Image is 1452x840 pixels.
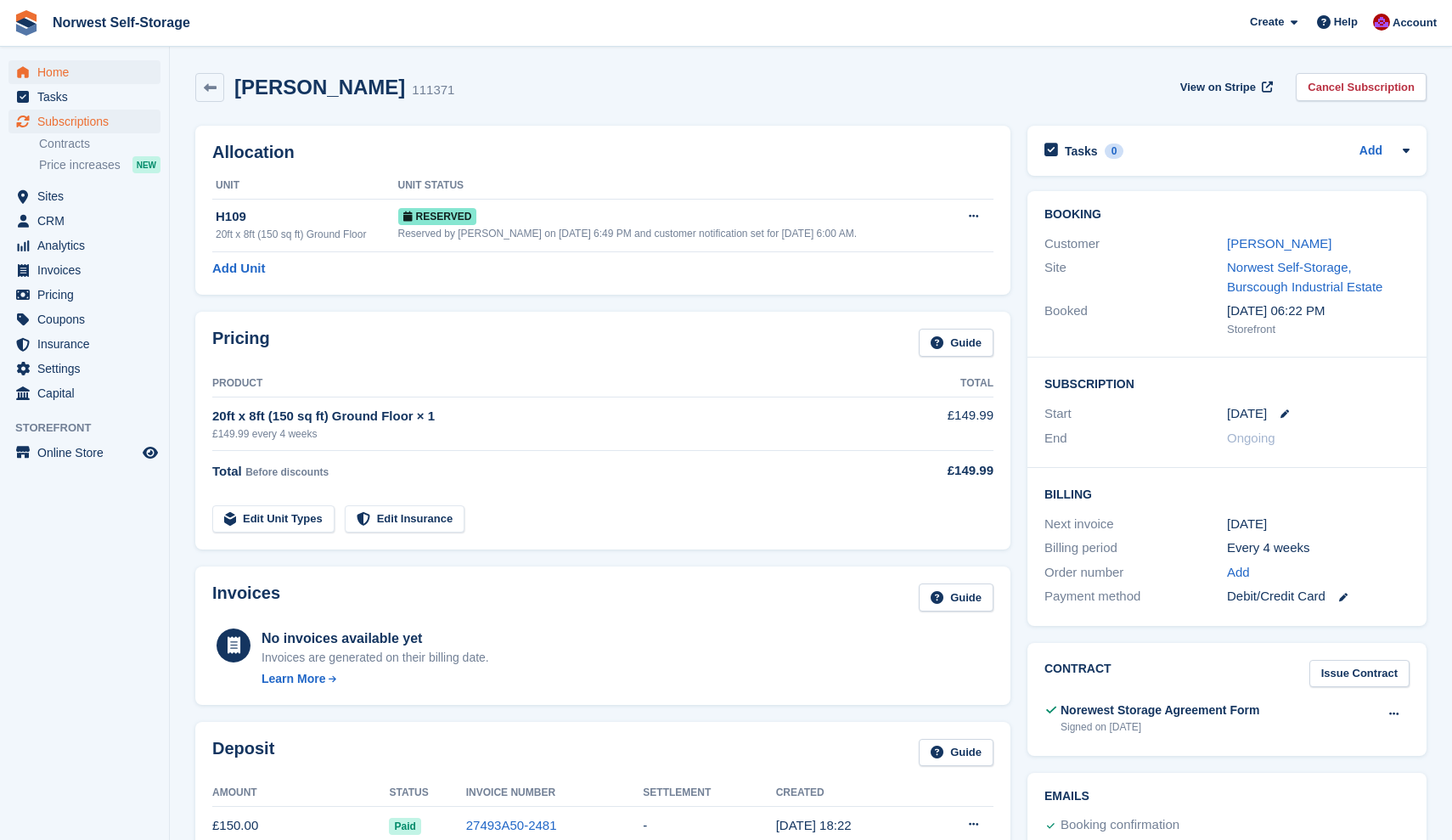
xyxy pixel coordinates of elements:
[412,81,454,100] div: 111371
[1227,431,1275,445] span: Ongoing
[466,818,557,832] a: 27493A50-2481
[1044,234,1227,254] div: Customer
[398,172,951,200] th: Unit Status
[234,76,405,99] h2: [PERSON_NAME]
[1044,302,1227,337] div: Booked
[212,143,993,162] h2: Allocation
[132,156,160,173] div: NEW
[1309,660,1410,688] a: Issue Contract
[262,649,489,667] div: Invoices are generated on their billing date.
[37,60,139,84] span: Home
[216,227,398,242] div: 20ft x 8ft (150 sq ft) Ground Floor
[8,60,160,84] a: menu
[8,441,160,465] a: menu
[245,466,329,478] span: Before discounts
[345,505,465,533] a: Edit Insurance
[1227,538,1410,558] div: Every 4 weeks
[466,780,644,807] th: Invoice Number
[212,407,873,426] div: 20ft x 8ft (150 sq ft) Ground Floor × 1
[1044,208,1410,222] h2: Booking
[1061,702,1259,719] div: Norewest Storage Agreement Form
[1250,14,1284,31] span: Create
[212,259,265,279] a: Add Unit
[8,283,160,307] a: menu
[1044,515,1227,534] div: Next invoice
[1393,14,1437,31] span: Account
[389,818,420,835] span: Paid
[1044,587,1227,606] div: Payment method
[1227,404,1267,424] time: 2025-10-03 00:00:00 UTC
[212,583,280,612] h2: Invoices
[37,258,139,282] span: Invoices
[1105,144,1124,159] div: 0
[37,381,139,405] span: Capital
[1044,375,1410,392] h2: Subscription
[1044,538,1227,558] div: Billing period
[262,670,489,688] a: Learn More
[389,780,465,807] th: Status
[37,184,139,208] span: Sites
[776,818,852,832] time: 2025-09-30 17:22:07 UTC
[1227,302,1410,321] div: [DATE] 06:22 PM
[1359,142,1382,161] a: Add
[37,307,139,331] span: Coupons
[39,136,160,152] a: Contracts
[1061,719,1259,735] div: Signed on [DATE]
[8,234,160,257] a: menu
[8,85,160,109] a: menu
[212,505,335,533] a: Edit Unit Types
[8,258,160,282] a: menu
[1044,485,1410,502] h2: Billing
[37,209,139,233] span: CRM
[1334,14,1358,31] span: Help
[919,583,993,612] a: Guide
[1173,73,1276,101] a: View on Stripe
[1227,236,1331,251] a: [PERSON_NAME]
[1044,660,1112,688] h2: Contract
[212,370,873,397] th: Product
[8,332,160,356] a: menu
[1044,790,1410,803] h2: Emails
[1180,79,1256,96] span: View on Stripe
[37,332,139,356] span: Insurance
[46,8,197,37] a: Norwest Self-Storage
[398,226,951,241] div: Reserved by [PERSON_NAME] on [DATE] 6:49 PM and customer notification set for [DATE] 6:00 AM.
[39,155,160,174] a: Price increases NEW
[212,172,398,200] th: Unit
[776,780,924,807] th: Created
[1227,260,1382,294] a: Norwest Self-Storage, Burscough Industrial Estate
[873,461,993,481] div: £149.99
[1227,321,1410,338] div: Storefront
[212,426,873,442] div: £149.99 every 4 weeks
[1373,14,1390,31] img: Daniel Grensinger
[1227,587,1410,606] div: Debit/Credit Card
[212,739,274,767] h2: Deposit
[1227,563,1250,583] a: Add
[8,357,160,381] a: menu
[262,629,489,649] div: No invoices available yet
[37,234,139,257] span: Analytics
[37,110,139,133] span: Subscriptions
[37,441,139,465] span: Online Store
[39,157,121,173] span: Price increases
[8,110,160,133] a: menu
[37,357,139,381] span: Settings
[212,464,242,478] span: Total
[262,670,325,688] div: Learn More
[140,443,160,463] a: Preview store
[216,207,398,227] div: H109
[1296,73,1427,101] a: Cancel Subscription
[1044,258,1227,296] div: Site
[1227,515,1410,534] div: [DATE]
[1044,404,1227,424] div: Start
[8,307,160,331] a: menu
[212,329,270,357] h2: Pricing
[37,85,139,109] span: Tasks
[873,370,993,397] th: Total
[15,420,169,437] span: Storefront
[1065,144,1098,159] h2: Tasks
[873,397,993,450] td: £149.99
[919,739,993,767] a: Guide
[919,329,993,357] a: Guide
[643,780,775,807] th: Settlement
